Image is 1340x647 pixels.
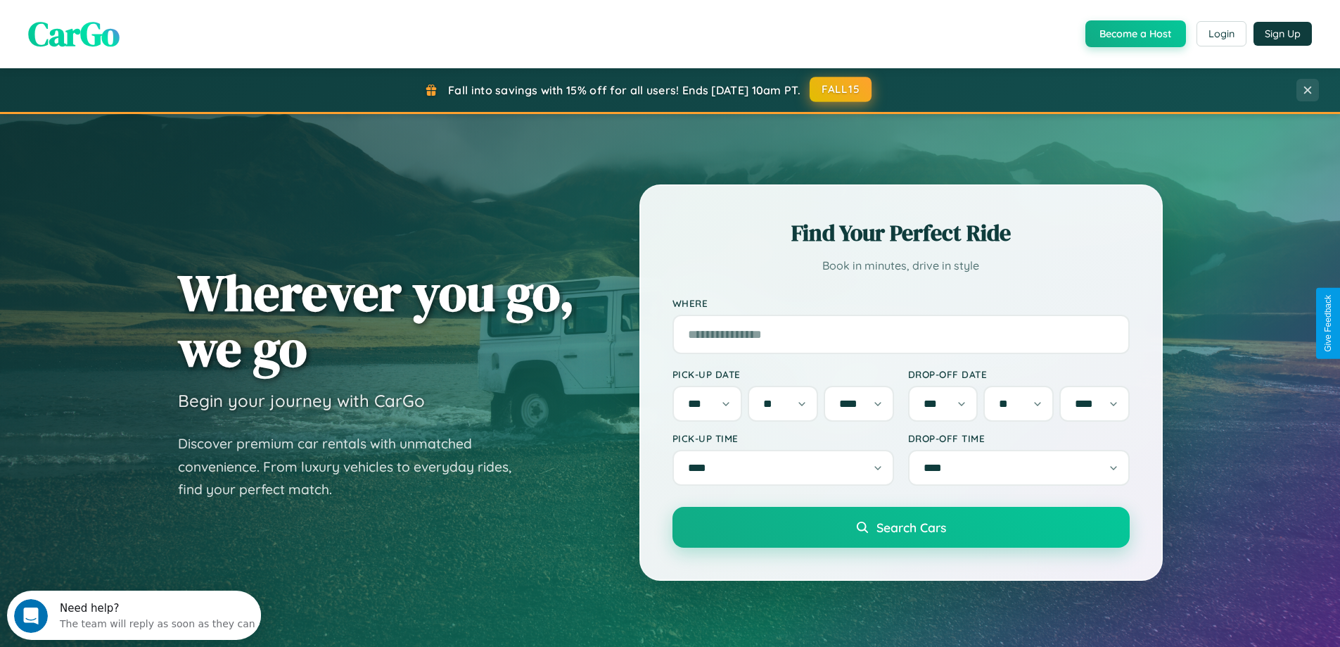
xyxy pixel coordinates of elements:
[28,11,120,57] span: CarGo
[908,368,1130,380] label: Drop-off Date
[672,432,894,444] label: Pick-up Time
[6,6,262,44] div: Open Intercom Messenger
[14,599,48,633] iframe: Intercom live chat
[810,77,872,102] button: FALL15
[1323,295,1333,352] div: Give Feedback
[1253,22,1312,46] button: Sign Up
[672,256,1130,276] p: Book in minutes, drive in style
[672,368,894,380] label: Pick-up Date
[178,265,575,376] h1: Wherever you go, we go
[876,520,946,535] span: Search Cars
[1085,20,1186,47] button: Become a Host
[448,83,800,97] span: Fall into savings with 15% off for all users! Ends [DATE] 10am PT.
[672,218,1130,249] h2: Find Your Perfect Ride
[178,390,425,411] h3: Begin your journey with CarGo
[672,507,1130,548] button: Search Cars
[672,297,1130,309] label: Where
[7,591,261,640] iframe: Intercom live chat discovery launcher
[1197,21,1246,46] button: Login
[53,12,248,23] div: Need help?
[178,432,530,501] p: Discover premium car rentals with unmatched convenience. From luxury vehicles to everyday rides, ...
[53,23,248,38] div: The team will reply as soon as they can
[908,432,1130,444] label: Drop-off Time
